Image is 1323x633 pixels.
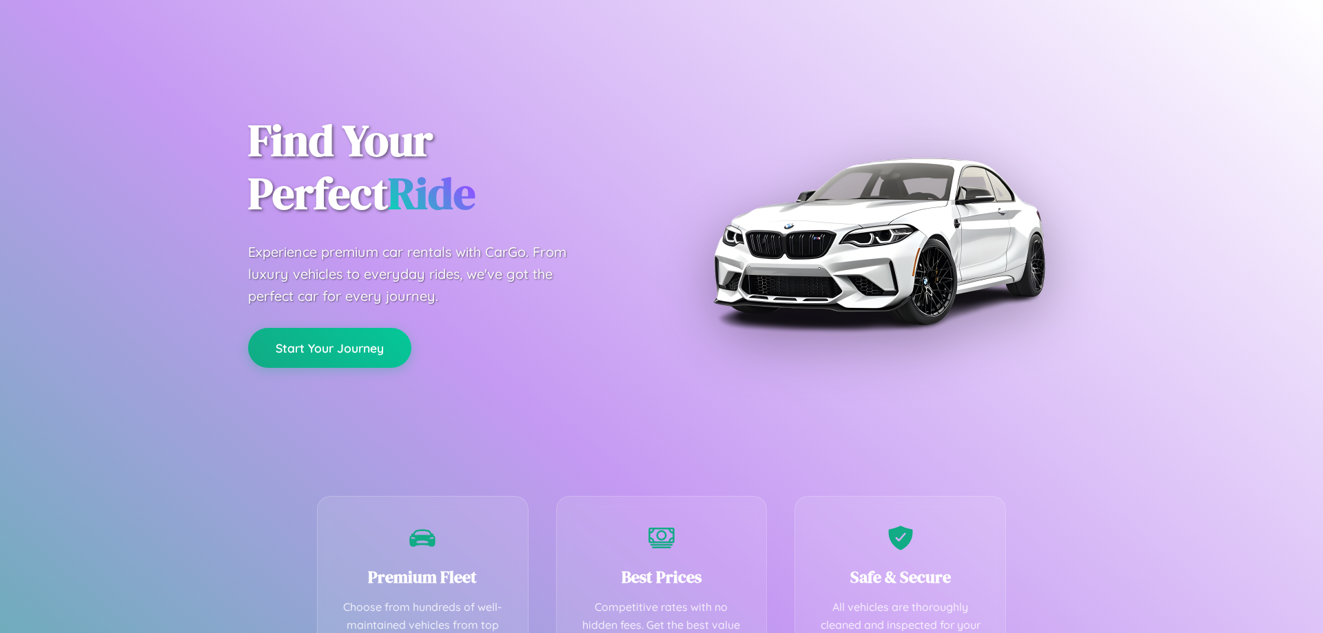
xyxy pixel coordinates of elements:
[248,328,411,368] button: Start Your Journey
[248,241,593,307] p: Experience premium car rentals with CarGo. From luxury vehicles to everyday rides, we've got the ...
[816,565,985,588] h3: Safe & Secure
[338,565,507,588] h3: Premium Fleet
[706,69,1051,413] img: Premium BMW car rental vehicle
[577,565,746,588] h3: Best Prices
[388,163,475,223] span: Ride
[248,114,641,220] h1: Find Your Perfect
